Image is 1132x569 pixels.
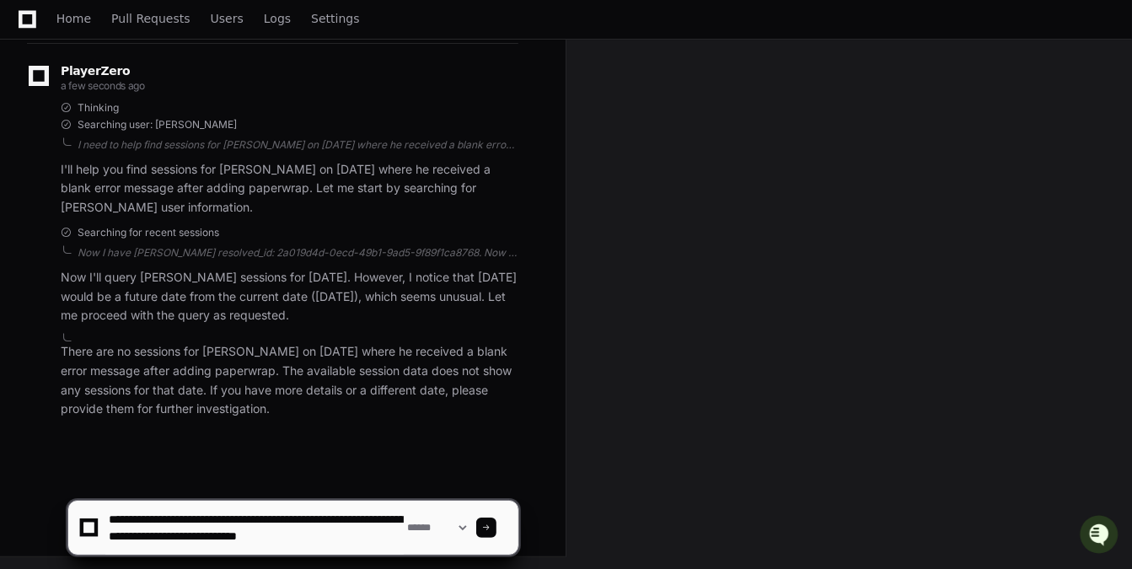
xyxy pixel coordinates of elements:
div: Now I have [PERSON_NAME] resolved_id: 2a019d4d-0ecd-49b1-9ad5-9f89f1ca8768. Now I need to get his... [78,246,518,260]
a: Powered byPylon [119,176,204,190]
span: PlayerZero [61,66,130,76]
img: PlayerZero [17,17,51,51]
span: Settings [311,13,359,24]
div: Welcome [17,67,307,94]
div: We're available if you need us! [57,142,213,156]
p: Now I'll query [PERSON_NAME] sessions for [DATE]. However, I notice that [DATE] would be a future... [61,268,518,325]
p: I'll help you find sessions for [PERSON_NAME] on [DATE] where he received a blank error message a... [61,160,518,217]
div: Start new chat [57,126,276,142]
button: Start new chat [287,131,307,151]
iframe: Open customer support [1078,513,1124,559]
div: I need to help find sessions for [PERSON_NAME] on [DATE] where he received a blank error message ... [78,138,518,152]
span: Pull Requests [111,13,190,24]
span: Pylon [168,177,204,190]
img: 1756235613930-3d25f9e4-fa56-45dd-b3ad-e072dfbd1548 [17,126,47,156]
span: Thinking [78,101,119,115]
span: Searching user: [PERSON_NAME] [78,118,237,132]
span: Home [56,13,91,24]
span: Searching for recent sessions [78,226,219,239]
span: Users [211,13,244,24]
span: Logs [264,13,291,24]
span: a few seconds ago [61,79,145,92]
p: There are no sessions for [PERSON_NAME] on [DATE] where he received a blank error message after a... [61,342,518,419]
